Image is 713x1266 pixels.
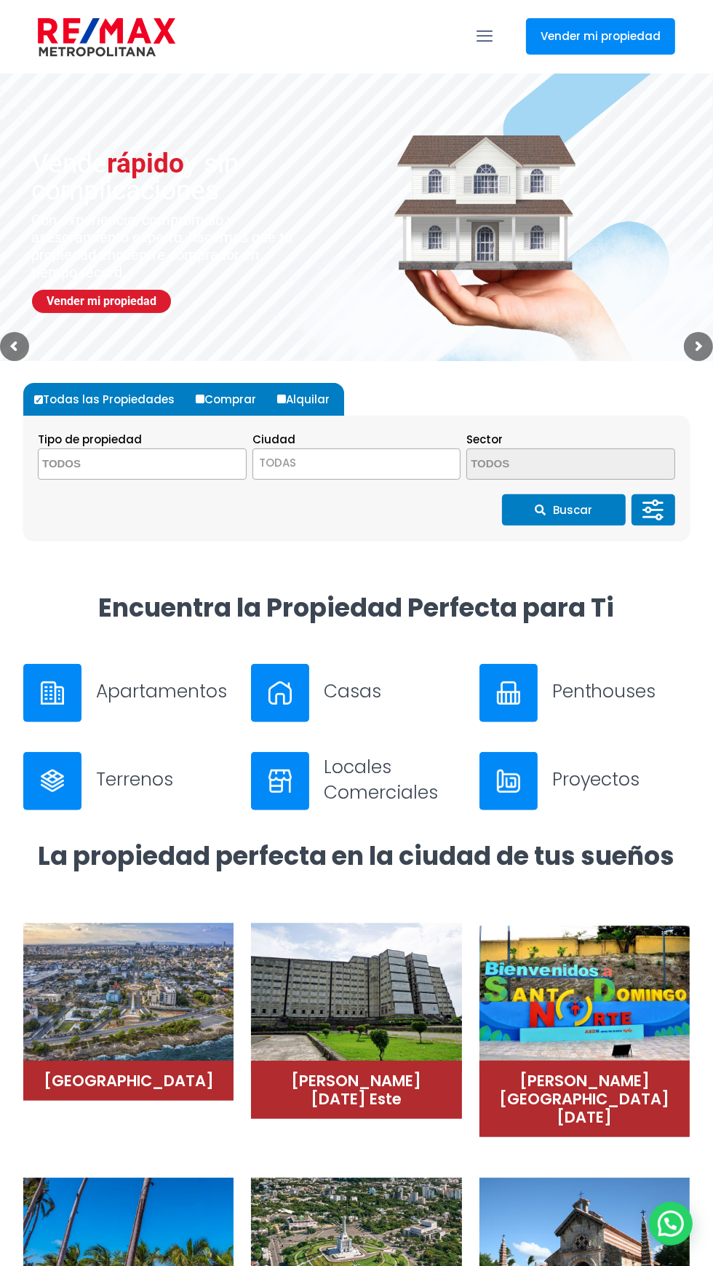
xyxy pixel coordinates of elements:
h3: Casas [324,679,461,704]
img: Santo Domingo Norte [479,923,690,1072]
a: Casas [251,664,461,722]
a: Vender mi propiedad [32,290,171,313]
label: Alquilar [274,383,344,416]
h3: Proyectos [552,767,690,792]
h3: Terrenos [96,767,234,792]
a: Distrito Nacional (3)[PERSON_NAME][DATE] Este [251,912,461,1119]
a: Locales Comerciales [251,752,461,810]
textarea: Search [467,449,608,480]
input: Comprar [196,395,204,403]
span: Sector [466,432,503,447]
h4: [PERSON_NAME][DATE] Este [266,1072,447,1108]
input: Alquilar [277,395,286,403]
sr7-txt: Vende y sin complicaciones [31,150,318,204]
textarea: Search [39,449,180,480]
strong: La propiedad perfecta en la ciudad de tus sueños [39,838,675,874]
span: rápido [107,148,184,179]
a: Terrenos [23,752,234,810]
button: Buscar [502,494,626,526]
span: TODAS [259,455,296,470]
h3: Apartamentos [96,679,234,704]
a: mobile menu [472,24,497,49]
h4: [PERSON_NAME][GEOGRAPHIC_DATA][DATE] [494,1072,675,1126]
span: TODAS [253,453,461,473]
label: Todas las Propiedades [31,383,189,416]
img: Distrito Nacional (3) [251,923,461,1072]
img: remax-metropolitana-logo [38,15,175,59]
h3: Locales Comerciales [324,754,461,805]
a: Apartamentos [23,664,234,722]
label: Comprar [192,383,271,416]
h3: Penthouses [552,679,690,704]
sr7-txt: Con experiencia, compromiso y asesoramiento experto, hacemos que tu propiedad encuentre comprador... [31,211,295,281]
h4: [GEOGRAPHIC_DATA] [38,1072,219,1090]
img: Distrito Nacional (2) [23,923,234,1072]
a: Penthouses [479,664,690,722]
a: Santo Domingo Norte[PERSON_NAME][GEOGRAPHIC_DATA][DATE] [479,912,690,1137]
input: Todas las Propiedades [34,395,43,404]
span: Tipo de propiedad [38,432,142,447]
a: Vender mi propiedad [526,18,675,55]
span: Ciudad [252,432,295,447]
span: TODAS [252,448,461,480]
a: Proyectos [479,752,690,810]
strong: Encuentra la Propiedad Perfecta para Ti [99,590,615,625]
a: Distrito Nacional (2)[GEOGRAPHIC_DATA] [23,912,234,1101]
